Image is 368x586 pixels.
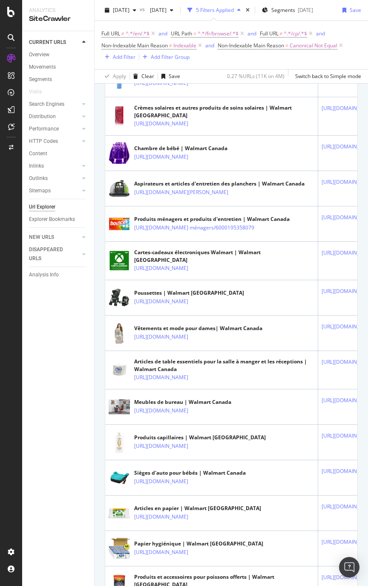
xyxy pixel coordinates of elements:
[134,548,188,557] a: [URL][DOMAIN_NAME]
[113,73,126,80] div: Apply
[134,264,188,273] a: [URL][DOMAIN_NAME]
[147,3,177,17] button: [DATE]
[29,100,64,109] div: Search Engines
[109,288,130,307] img: main image
[158,29,167,38] button: and
[101,42,168,49] span: Non-Indexable Main Reason
[184,3,244,17] button: 5 Filters Applied
[134,249,314,264] div: Cartes-cadeaux électroniques Walmart | Walmart [GEOGRAPHIC_DATA]
[205,42,214,49] div: and
[29,87,50,96] a: Visits
[109,467,130,488] img: main image
[134,153,188,161] a: [URL][DOMAIN_NAME]
[29,137,58,146] div: HTTP Codes
[280,30,283,37] span: ≠
[285,42,288,49] span: =
[169,73,180,80] div: Save
[29,186,80,195] a: Sitemaps
[134,540,263,548] div: Papier hygiénique | Walmart [GEOGRAPHIC_DATA]
[259,3,316,17] button: Segments[DATE]
[109,432,130,453] img: main image
[126,28,149,40] span: ^.*/en/.*$
[29,233,80,242] a: NEW URLS
[29,215,88,224] a: Explorer Bookmarks
[121,30,124,37] span: ≠
[134,358,314,373] div: Articles de table essentiels pour la salle à manger et les réceptions | Walmart Canada
[109,250,130,271] img: main image
[29,203,88,212] a: Url Explorer
[158,70,180,83] button: Save
[101,52,135,62] button: Add Filter
[113,53,135,61] div: Add Filter
[134,333,188,341] a: [URL][DOMAIN_NAME]
[244,6,251,15] div: times
[247,29,256,38] button: and
[109,362,130,378] img: main image
[292,70,361,83] button: Switch back to Simple mode
[29,215,75,224] div: Explorer Bookmarks
[134,513,188,521] a: [URL][DOMAIN_NAME]
[29,75,52,84] div: Segments
[29,137,80,146] a: HTTP Codes
[173,40,196,52] span: Indexable
[29,149,47,158] div: Content
[134,442,188,450] a: [URL][DOMAIN_NAME]
[29,75,88,84] a: Segments
[227,73,285,80] div: 0.27 % URLs ( 11K on 4M )
[141,73,154,80] div: Clear
[193,30,196,37] span: =
[290,40,337,52] span: Canonical Not Equal
[196,6,234,14] div: 5 Filters Applied
[169,42,172,49] span: ≠
[29,14,87,24] div: SiteCrawler
[109,322,130,344] img: main image
[29,38,66,47] div: CURRENT URLS
[134,289,244,297] div: Poussettes | Walmart [GEOGRAPHIC_DATA]
[298,6,313,14] div: [DATE]
[134,505,261,512] div: Articles en papier | Walmart [GEOGRAPHIC_DATA]
[29,270,88,279] a: Analysis Info
[29,112,56,121] div: Distribution
[109,178,130,199] img: main image
[134,398,231,406] div: Meubles de bureau | Walmart Canada
[158,30,167,37] div: and
[29,125,80,133] a: Performance
[134,325,262,332] div: Vêtements et mode pour dames| Walmart Canada
[29,174,48,183] div: Outlinks
[29,162,80,171] a: Inlinks
[109,538,130,559] img: main image
[29,174,80,183] a: Outlinks
[284,28,307,40] span: ^.*/cp/.*$
[101,30,120,37] span: Full URL
[101,3,140,17] button: [DATE]
[316,30,325,37] div: and
[109,213,130,235] img: main image
[29,50,88,59] a: Overview
[29,203,55,212] div: Url Explorer
[271,6,295,14] span: Segments
[260,30,279,37] span: Full URL
[139,52,190,62] button: Add Filter Group
[134,469,246,477] div: Sièges d'auto pour bébés | Walmart Canada
[316,29,325,38] button: and
[29,7,87,14] div: Analytics
[134,477,188,486] a: [URL][DOMAIN_NAME]
[218,42,284,49] span: Non-Indexable Main Reason
[29,50,49,59] div: Overview
[29,100,80,109] a: Search Engines
[134,215,291,223] div: Produits ménagers et produits d'entretien | Walmart Canada
[130,70,154,83] button: Clear
[29,63,56,72] div: Movements
[109,131,130,174] img: main image
[29,245,80,263] a: DISAPPEARED URLS
[171,30,192,37] span: URL Path
[29,245,72,263] div: DISAPPEARED URLS
[339,3,361,17] button: Save
[109,396,130,418] img: main image
[109,105,130,127] img: main image
[295,73,361,80] div: Switch back to Simple mode
[29,270,59,279] div: Analysis Info
[29,233,54,242] div: NEW URLS
[29,162,44,171] div: Inlinks
[29,149,88,158] a: Content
